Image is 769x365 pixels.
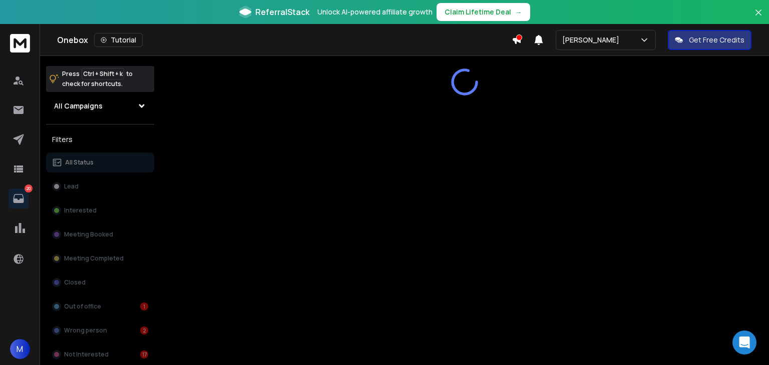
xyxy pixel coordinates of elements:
button: M [10,339,30,359]
p: Press to check for shortcuts. [62,69,133,89]
span: ReferralStack [255,6,309,18]
a: 20 [9,188,29,208]
div: Open Intercom Messenger [732,330,756,354]
button: Close banner [752,6,765,30]
button: Tutorial [94,33,143,47]
p: Get Free Credits [689,35,744,45]
p: [PERSON_NAME] [562,35,623,45]
p: 20 [25,184,33,192]
div: Onebox [57,33,512,47]
button: Claim Lifetime Deal→ [437,3,530,21]
h3: Filters [46,132,154,146]
span: Ctrl + Shift + k [82,68,124,79]
span: → [515,7,522,17]
h1: All Campaigns [54,101,103,111]
button: Get Free Credits [668,30,751,50]
p: Unlock AI-powered affiliate growth [317,7,433,17]
button: All Campaigns [46,96,154,116]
